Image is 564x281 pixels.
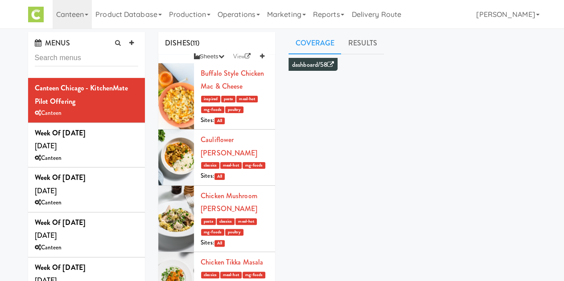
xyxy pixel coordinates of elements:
a: Chicken Tikka Masala [201,257,263,267]
div: Canteen [35,153,139,164]
a: dashboard/58 [292,60,334,69]
a: Results [341,32,384,54]
span: poultry [225,106,243,113]
span: mg-foods [243,162,266,169]
div: Canteen [35,108,139,119]
button: Sheets [189,50,229,63]
a: Buffalo Style Chicken Mac & Cheese [201,68,264,92]
img: Micromart [28,7,44,22]
li: Week of [DATE][DATE]Canteen [28,167,145,212]
span: (11) [190,38,199,48]
b: Week of [DATE] [35,128,86,138]
span: MENUS [35,38,70,48]
b: Week of [DATE] [35,172,86,183]
span: pasta [201,218,216,225]
span: meal-hot [235,218,257,225]
input: Search menus [35,50,139,66]
a: Cauliflower [PERSON_NAME] [201,134,257,158]
span: mg-foods [201,106,224,113]
li: Canteen Chicago - KitchenMate Pilot OfferingCanteen [28,78,145,123]
span: meal-hot [220,272,242,278]
span: meal-hot [236,96,258,102]
span: mg-foods [201,229,224,236]
span: pasta [221,96,236,102]
div: Canteen [35,197,139,208]
div: Sites: [201,115,268,126]
span: DISHES [165,38,190,48]
b: Canteen Chicago - KitchenMate Pilot Offering [35,83,128,106]
a: Coverage [288,32,341,54]
span: classics [201,272,219,278]
div: Sites: [201,171,268,182]
span: All [214,173,225,180]
b: Week of [DATE] [35,262,86,273]
span: inspired [201,96,220,102]
span: All [214,240,225,247]
span: meal-hot [220,162,242,169]
span: mg-foods [243,272,266,278]
li: Week of [DATE][DATE]Canteen [28,123,145,168]
b: Week of [DATE] [35,217,86,228]
a: Chicken Mushroom [PERSON_NAME] [201,191,257,214]
span: [DATE] [35,217,86,241]
span: All [214,118,225,124]
li: Week of [DATE][DATE]Canteen [28,212,145,257]
div: Canteen [35,242,139,253]
span: [DATE] [35,172,86,196]
span: classics [217,218,235,225]
a: View [229,50,255,63]
div: Sites: [201,237,268,248]
span: [DATE] [35,128,86,151]
span: poultry [225,229,243,236]
span: classics [201,162,219,169]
